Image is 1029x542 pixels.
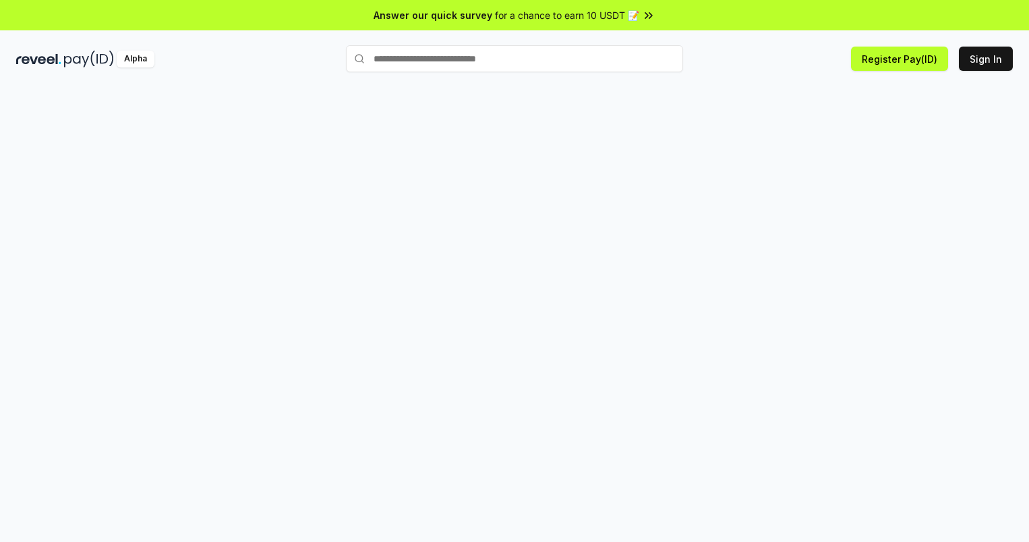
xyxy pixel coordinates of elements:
[64,51,114,67] img: pay_id
[495,8,639,22] span: for a chance to earn 10 USDT 📝
[959,47,1013,71] button: Sign In
[117,51,154,67] div: Alpha
[16,51,61,67] img: reveel_dark
[851,47,948,71] button: Register Pay(ID)
[374,8,492,22] span: Answer our quick survey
